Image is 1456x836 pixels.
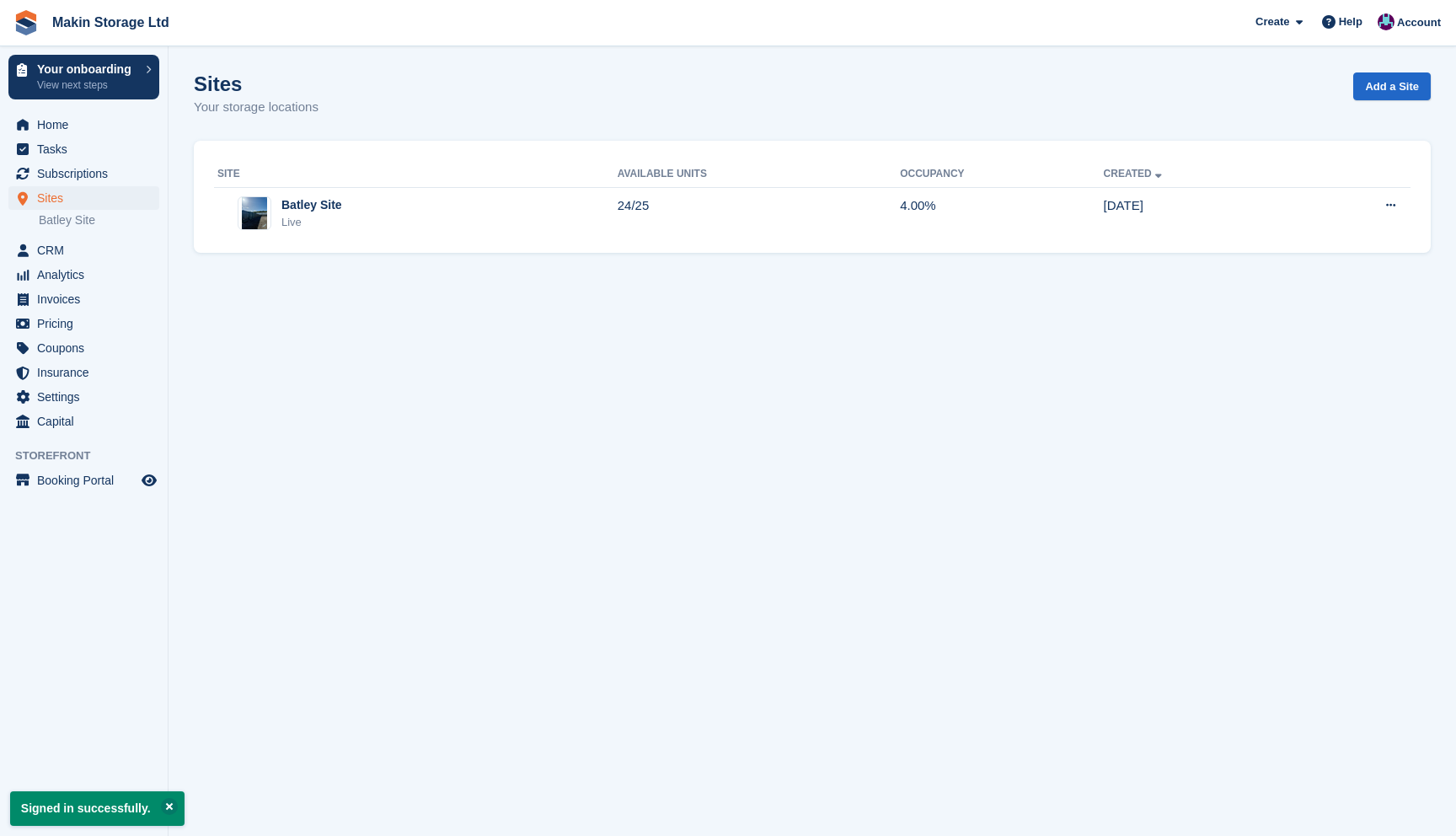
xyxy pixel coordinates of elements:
[8,336,159,360] a: menu
[37,137,138,161] span: Tasks
[8,410,159,433] a: menu
[37,113,138,137] span: Home
[13,10,39,35] img: stora-icon-8386f47178a22dfd0bd8f6a31ec36ba5ce8667c1dd55bd0f319d3a0aa187defe.svg
[37,162,138,185] span: Subscriptions
[8,137,159,161] a: menu
[1339,13,1362,30] span: Help
[1255,13,1289,30] span: Create
[37,336,138,360] span: Coupons
[194,72,318,95] h1: Sites
[8,287,159,311] a: menu
[1378,13,1394,30] img: Chris Patel
[37,385,138,409] span: Settings
[618,187,900,239] td: 24/25
[8,263,159,287] a: menu
[8,385,159,409] a: menu
[39,212,159,228] a: Batley Site
[8,55,159,99] a: Your onboarding View next steps
[1397,14,1441,31] span: Account
[1353,72,1431,100] a: Add a Site
[8,469,159,492] a: menu
[37,287,138,311] span: Invoices
[15,447,168,464] span: Storefront
[37,410,138,433] span: Capital
[281,196,342,214] div: Batley Site
[37,78,137,93] p: View next steps
[242,196,267,230] img: Image of Batley Site site
[8,361,159,384] a: menu
[10,791,185,826] p: Signed in successfully.
[8,113,159,137] a: menu
[281,214,342,231] div: Live
[45,8,176,36] a: Makin Storage Ltd
[194,98,318,117] p: Your storage locations
[37,186,138,210] span: Sites
[8,162,159,185] a: menu
[1104,168,1165,180] a: Created
[8,312,159,335] a: menu
[8,238,159,262] a: menu
[8,186,159,210] a: menu
[618,161,900,188] th: Available Units
[139,470,159,490] a: Preview store
[900,187,1103,239] td: 4.00%
[37,361,138,384] span: Insurance
[37,312,138,335] span: Pricing
[37,238,138,262] span: CRM
[37,263,138,287] span: Analytics
[214,161,618,188] th: Site
[37,469,138,492] span: Booking Portal
[37,63,137,75] p: Your onboarding
[900,161,1103,188] th: Occupancy
[1104,187,1298,239] td: [DATE]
